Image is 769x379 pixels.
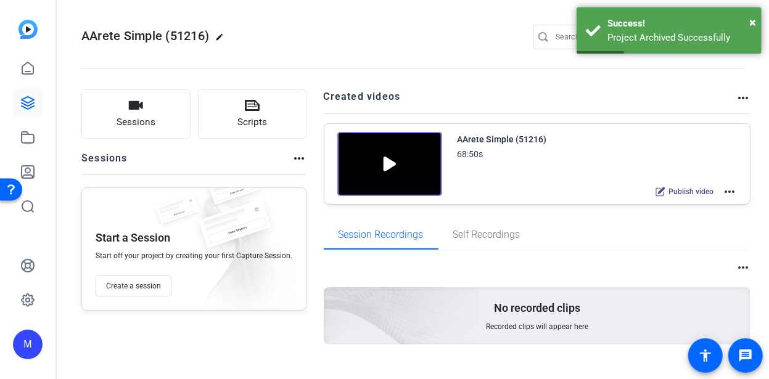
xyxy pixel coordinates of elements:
mat-icon: message [738,348,753,363]
p: Start a Session [96,230,170,245]
img: Creator Project Thumbnail [337,132,442,196]
img: blue-gradient.svg [19,20,38,39]
span: Sessions [117,115,155,129]
button: Close [749,13,756,31]
mat-icon: edit [215,33,230,47]
mat-icon: accessibility [698,348,713,363]
mat-icon: more_horiz [736,260,750,275]
span: Create a session [106,281,161,291]
div: Success! [607,17,752,31]
span: Start off your project by creating your first Capture Session. [96,251,292,261]
mat-icon: more_horiz [722,184,737,199]
h2: Created videos [324,89,736,113]
span: × [749,15,756,30]
mat-icon: more_horiz [736,91,750,105]
img: fake-session.png [150,195,205,232]
img: fake-session.png [188,200,281,261]
span: AArete Simple (51216) [81,28,209,43]
div: Project Archived Successfully [607,31,752,45]
div: AArete Simple (51216) [458,132,547,147]
span: Self Recordings [453,230,520,240]
span: Recorded clips will appear here [486,322,588,332]
h2: Sessions [81,151,128,174]
button: Create a session [96,275,171,296]
span: Publish video [668,187,713,197]
img: embarkstudio-empty-session.png [180,184,300,316]
span: Session Recordings [339,230,424,240]
img: fake-session.png [200,169,268,214]
mat-icon: more_horiz [292,151,306,166]
button: Sessions [81,89,191,139]
input: Search [556,30,667,44]
div: 68:50s [458,147,483,161]
span: Scripts [237,115,267,129]
p: No recorded clips [494,301,580,316]
div: M [13,330,43,359]
button: Scripts [198,89,307,139]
